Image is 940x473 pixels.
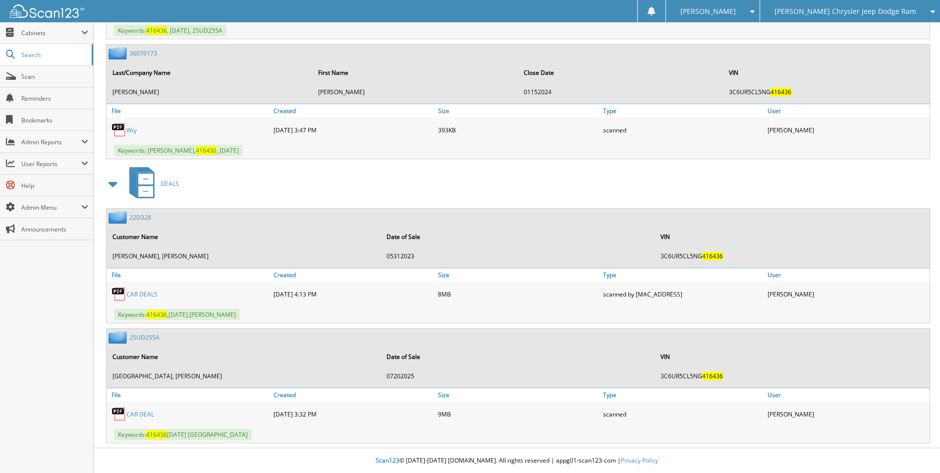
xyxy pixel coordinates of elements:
[21,72,88,81] span: Scan
[771,88,791,96] span: 416436
[126,410,154,418] a: CAR DEAL
[271,404,436,424] div: [DATE] 3:32 PM
[107,388,271,402] a: File
[656,368,929,384] td: 3C6UR5CL5NG
[271,284,436,304] div: [DATE] 4:13 PM
[271,388,436,402] a: Created
[126,290,158,298] a: CAR DEALS
[601,120,765,140] div: scanned
[21,51,87,59] span: Search
[114,429,252,440] span: Keywords: [DATE] [GEOGRAPHIC_DATA]
[146,26,167,35] span: 416436
[774,8,916,14] span: [PERSON_NAME] Chrysler Jeep Dodge Ram
[382,347,655,367] th: Date of Sale
[656,347,929,367] th: VIN
[21,181,88,190] span: Help
[765,120,930,140] div: [PERSON_NAME]
[21,116,88,124] span: Bookmarks
[129,213,151,222] a: 22D328
[114,25,226,36] span: Keywords: , [DATE], 25UD255A
[129,49,157,58] a: 36076173
[94,449,940,473] div: © [DATE]-[DATE] [DOMAIN_NAME]. All rights reserved | appg01-scan123-com |
[109,211,129,224] img: folder2.png
[436,404,600,424] div: 9MB
[108,84,312,100] td: [PERSON_NAME]
[724,84,929,100] td: 3C6UR5CL5NG
[313,62,518,83] th: First Name
[436,104,600,118] a: Size
[108,248,381,264] td: [PERSON_NAME], [PERSON_NAME]
[313,84,518,100] td: [PERSON_NAME]
[382,248,655,264] td: 05312023
[271,120,436,140] div: [DATE] 3:47 PM
[601,268,765,282] a: Type
[271,268,436,282] a: Created
[765,284,930,304] div: [PERSON_NAME]
[107,268,271,282] a: File
[621,456,658,465] a: Privacy Policy
[765,268,930,282] a: User
[271,104,436,118] a: Created
[376,456,399,465] span: Scan123
[109,331,129,344] img: folder2.png
[111,287,126,301] img: PDF.png
[114,309,240,320] span: Keywords: ,[DATE],[PERSON_NAME]
[21,94,88,103] span: Reminders
[436,388,600,402] a: Size
[146,310,167,319] span: 416436
[436,284,600,304] div: 8MB
[656,227,929,247] th: VIN
[109,47,129,59] img: folder2.png
[436,268,600,282] a: Size
[382,227,655,247] th: Date of Sale
[21,138,81,146] span: Admin Reports
[724,62,929,83] th: VIN
[601,404,765,424] div: scanned
[21,203,81,212] span: Admin Menu
[114,145,243,156] span: Keywords: [PERSON_NAME], , [DATE]
[108,62,312,83] th: Last/Company Name
[108,368,381,384] td: [GEOGRAPHIC_DATA], [PERSON_NAME]
[519,84,723,100] td: 01152024
[382,368,655,384] td: 07202025
[126,126,137,134] a: Wty
[146,430,167,439] span: 416436
[21,225,88,234] span: Announcements
[765,104,930,118] a: User
[107,104,271,118] a: File
[21,29,81,37] span: Cabinets
[656,248,929,264] td: 3C6UR5CL5NG
[161,179,179,188] span: DEALS
[10,4,84,18] img: scan123-logo-white.svg
[601,104,765,118] a: Type
[129,333,160,342] a: 25UD255A
[601,284,765,304] div: scanned by [MAC_ADDRESS]
[601,388,765,402] a: Type
[111,407,126,421] img: PDF.png
[436,120,600,140] div: 393KB
[890,425,940,473] iframe: Chat Widget
[702,372,723,380] span: 416436
[111,122,126,137] img: PDF.png
[765,388,930,402] a: User
[123,164,179,203] a: DEALS
[108,227,381,247] th: Customer Name
[765,404,930,424] div: [PERSON_NAME]
[21,160,81,168] span: User Reports
[680,8,736,14] span: [PERSON_NAME]
[702,252,723,260] span: 416436
[196,146,217,155] span: 416436
[519,62,723,83] th: Close Date
[108,347,381,367] th: Customer Name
